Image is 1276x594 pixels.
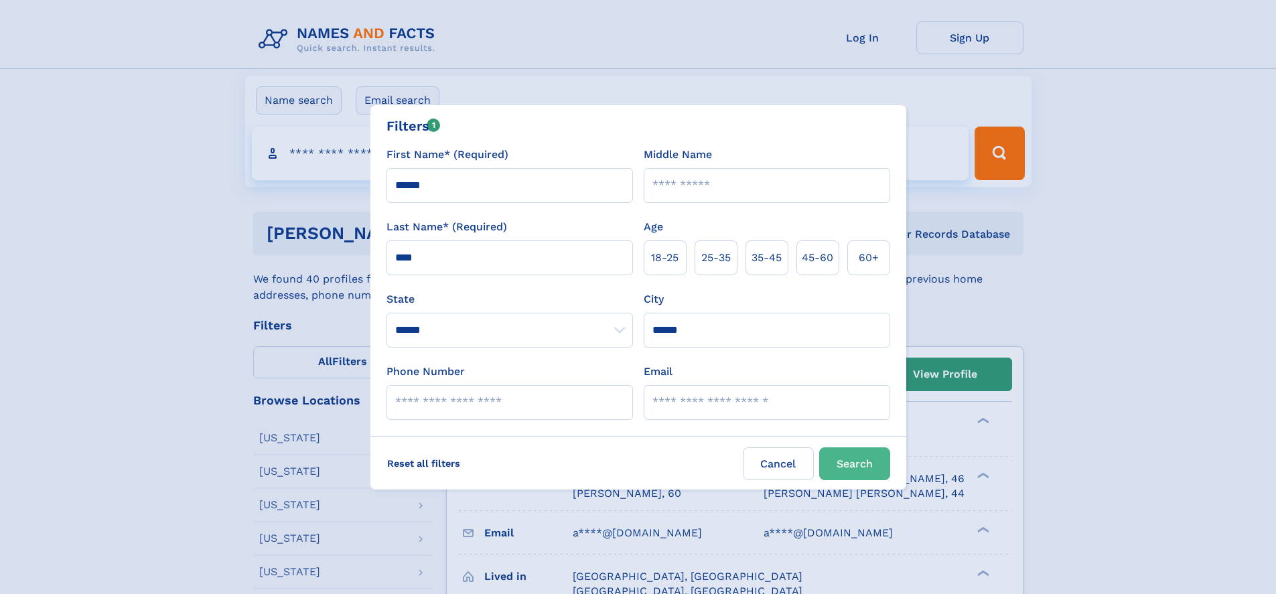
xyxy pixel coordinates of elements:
label: Middle Name [644,147,712,163]
label: Email [644,364,672,380]
span: 60+ [859,250,879,266]
label: Reset all filters [378,447,469,479]
label: State [386,291,633,307]
span: 45‑60 [802,250,833,266]
label: Age [644,219,663,235]
label: Phone Number [386,364,465,380]
span: 18‑25 [651,250,679,266]
label: Last Name* (Required) [386,219,507,235]
label: Cancel [743,447,814,480]
label: City [644,291,664,307]
label: First Name* (Required) [386,147,508,163]
button: Search [819,447,890,480]
span: 35‑45 [752,250,782,266]
div: Filters [386,116,441,136]
span: 25‑35 [701,250,731,266]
